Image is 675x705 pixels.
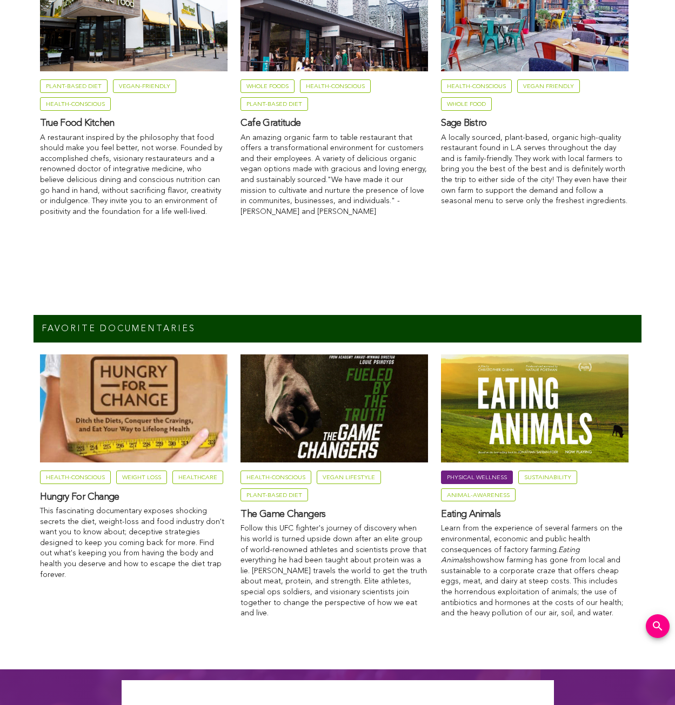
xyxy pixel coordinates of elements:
span: "We have made it our mission to cultivate and nurture the presence of love in communites, busines... [240,176,424,216]
a: Tag name Animal-Awareness [441,488,516,502]
a: Tag name Vegan Friendly [113,79,176,93]
a: The Game Changers [240,508,428,521]
img: gamechangers documentary poster [240,354,428,462]
a: Hungry For Change [40,491,228,503]
span: An amazing organic farm to table restaurant that offers a transformational environment for custom... [240,134,427,184]
a: Tag name Vegan Friendly [517,79,580,93]
a: Tag name Sustainability [518,471,577,484]
a: Tag name Health-Conscious [441,79,512,93]
a: Tag name Plant-Based Diet [240,488,308,502]
h2: FAVORITE Documentaries [42,323,196,334]
p: A locally sourced, plant-based, organic high-quality restaurant found in L.A serves throughout th... [441,133,629,207]
span: Follow this UFC fighter's journey of discovery when his world is turned upside down after an elit... [240,525,427,617]
a: Tag name Physical Wellness [441,471,513,484]
a: Eating Animals [441,508,629,521]
a: Tag name Plant-Based Diet [240,97,308,111]
span: how farming has gone from local and sustainable to a corporate craze that offers cheap eggs, meat... [441,556,623,617]
a: Tag name Health-Conscious [40,471,111,484]
span: Learn from the experience of several farmers on the environmental, economic and public health con... [441,525,623,553]
a: Tag name Health-Conscious [240,471,311,484]
a: Health-Conscious [40,97,111,111]
img: Hungry for Change Documentary [40,354,228,462]
a: Tag name Plant-Based Diet [40,79,108,93]
a: Tag name Whole Food [240,79,295,93]
a: Sage Bistro [441,117,629,130]
img: eating animals documentary [441,354,629,462]
a: Tag name Whole Food [441,97,492,111]
p: shows [441,523,629,619]
a: Tag name Health-Conscious [300,79,371,93]
a: Tag name Weight Loss [116,471,167,484]
span: This fascinating documentary exposes shocking secrets the diet, weight-loss and food industry don... [40,507,224,579]
span: A restaurant inspired by the philosophy that food should make you feel better, not worse. Founded... [40,134,222,216]
a: Cafe Gratitude [240,117,428,130]
a: True Food Kitchen [40,117,228,130]
a: Tag name Vegan Lifestyle [317,471,381,484]
a: Tag name Healthcare [172,471,223,484]
iframe: Chat Widget [621,653,675,705]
